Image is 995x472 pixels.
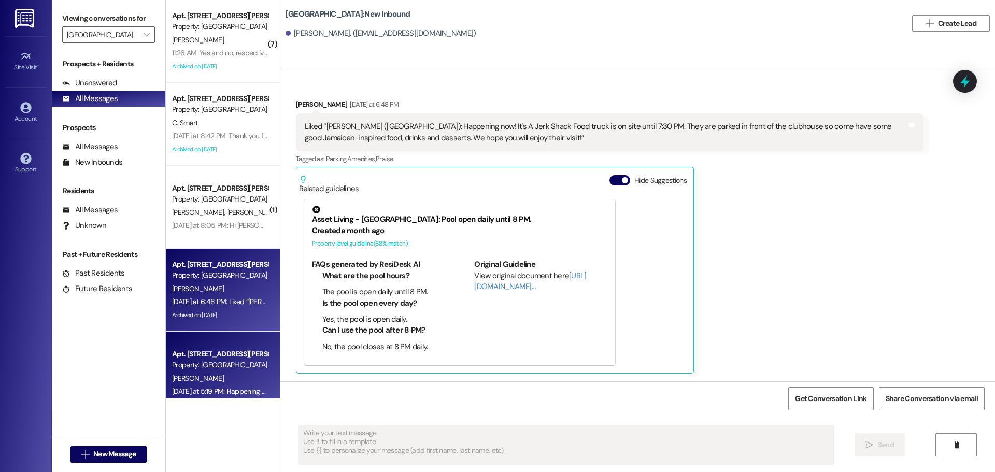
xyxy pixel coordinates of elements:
[172,183,268,194] div: Apt. [STREET_ADDRESS][PERSON_NAME]
[62,10,155,26] label: Viewing conversations for
[93,449,136,460] span: New Message
[171,309,269,322] div: Archived on [DATE]
[322,314,445,325] li: Yes, the pool is open daily.
[172,208,227,217] span: [PERSON_NAME]
[172,194,268,205] div: Property: [GEOGRAPHIC_DATA]
[62,157,122,168] div: New Inbounds
[322,325,445,336] li: Can I use the pool after 8 PM?
[81,450,89,459] i: 
[172,270,268,281] div: Property: [GEOGRAPHIC_DATA]
[296,99,923,113] div: [PERSON_NAME]
[172,10,268,21] div: Apt. [STREET_ADDRESS][PERSON_NAME]
[953,441,960,449] i: 
[305,121,907,144] div: Liked “[PERSON_NAME] ([GEOGRAPHIC_DATA]): Happening now! It's A Jerk Shack Food truck is on site ...
[70,446,147,463] button: New Message
[62,220,106,231] div: Unknown
[788,387,873,410] button: Get Conversation Link
[912,15,990,32] button: Create Lead
[62,283,132,294] div: Future Residents
[172,104,268,115] div: Property: [GEOGRAPHIC_DATA]
[886,393,978,404] span: Share Conversation via email
[879,387,985,410] button: Share Conversation via email
[144,31,149,39] i: 
[52,59,165,69] div: Prospects + Residents
[52,122,165,133] div: Prospects
[67,26,138,43] input: All communities
[62,141,118,152] div: All Messages
[172,387,872,396] div: [DATE] at 5:19 PM: Happening now! It's A Jerk Shack Food truck is on site until 7:30 PM. They are...
[286,9,410,20] b: [GEOGRAPHIC_DATA]: New Inbound
[474,270,607,293] div: View original document here
[322,341,445,352] li: No, the pool closes at 8 PM daily.
[286,28,476,39] div: [PERSON_NAME]. ([EMAIL_ADDRESS][DOMAIN_NAME])
[172,93,268,104] div: Apt. [STREET_ADDRESS][PERSON_NAME]
[52,249,165,260] div: Past + Future Residents
[347,99,399,110] div: [DATE] at 6:48 PM
[855,433,905,456] button: Send
[322,298,445,309] li: Is the pool open every day?
[15,9,36,28] img: ResiDesk Logo
[171,60,269,73] div: Archived on [DATE]
[172,131,808,140] div: [DATE] at 8:42 PM: Thank you for your message. Our offices are currently closed, but we will cont...
[312,259,420,269] b: FAQs generated by ResiDesk AI
[172,118,197,127] span: C. Smart
[312,225,607,236] div: Created a month ago
[52,185,165,196] div: Residents
[296,151,923,166] div: Tagged as:
[926,19,933,27] i: 
[62,93,118,104] div: All Messages
[172,349,268,360] div: Apt. [STREET_ADDRESS][PERSON_NAME]
[322,270,445,281] li: What are the pool hours?
[299,175,359,194] div: Related guidelines
[172,221,758,230] div: [DATE] at 8:05 PM: Hi [PERSON_NAME], I understand — thanks for letting us know. I’ll share your n...
[347,154,376,163] span: Amenities ,
[172,21,268,32] div: Property: [GEOGRAPHIC_DATA]
[474,270,586,292] a: [URL][DOMAIN_NAME]…
[376,154,393,163] span: Praise
[322,287,445,297] li: The pool is open daily until 8 PM.
[795,393,866,404] span: Get Conversation Link
[172,284,224,293] span: [PERSON_NAME]
[171,143,269,156] div: Archived on [DATE]
[938,18,976,29] span: Create Lead
[878,439,894,450] span: Send
[37,62,39,69] span: •
[172,48,272,58] div: 11:26 AM: Yes and no, respectively
[5,48,47,76] a: Site Visit •
[172,259,268,270] div: Apt. [STREET_ADDRESS][PERSON_NAME]
[865,441,873,449] i: 
[62,78,117,89] div: Unanswered
[172,360,268,370] div: Property: [GEOGRAPHIC_DATA]
[474,259,535,269] b: Original Guideline
[322,352,445,375] li: Are there any age restrictions for using the pool?
[312,206,607,225] div: Asset Living - [GEOGRAPHIC_DATA]: Pool open daily until 8 PM.
[326,154,347,163] span: Parking ,
[312,238,607,249] div: Property level guideline ( 68 % match)
[226,208,278,217] span: [PERSON_NAME]
[5,150,47,178] a: Support
[5,99,47,127] a: Account
[62,205,118,216] div: All Messages
[172,374,224,383] span: [PERSON_NAME]
[172,35,224,45] span: [PERSON_NAME]
[634,175,687,186] label: Hide Suggestions
[62,268,125,279] div: Past Residents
